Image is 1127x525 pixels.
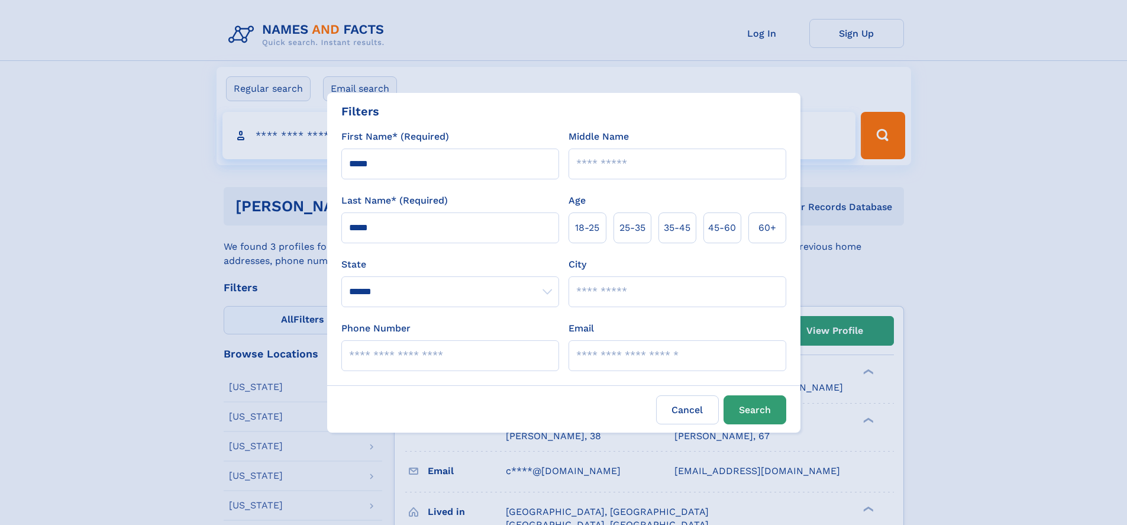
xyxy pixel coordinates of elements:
[341,130,449,144] label: First Name* (Required)
[341,102,379,120] div: Filters
[619,221,645,235] span: 25‑35
[575,221,599,235] span: 18‑25
[569,130,629,144] label: Middle Name
[341,257,559,272] label: State
[656,395,719,424] label: Cancel
[758,221,776,235] span: 60+
[664,221,690,235] span: 35‑45
[569,194,586,208] label: Age
[569,257,586,272] label: City
[341,321,411,336] label: Phone Number
[724,395,786,424] button: Search
[708,221,736,235] span: 45‑60
[341,194,448,208] label: Last Name* (Required)
[569,321,594,336] label: Email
